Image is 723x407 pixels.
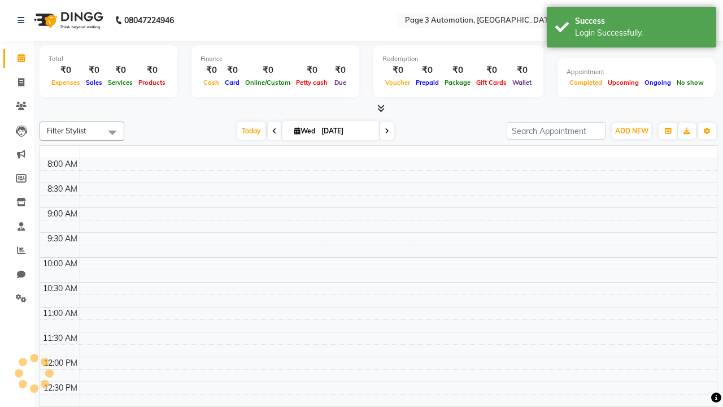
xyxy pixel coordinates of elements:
[605,79,642,86] span: Upcoming
[442,79,473,86] span: Package
[83,64,105,77] div: ₹0
[382,79,413,86] span: Voucher
[237,122,265,140] span: Today
[49,64,83,77] div: ₹0
[136,79,168,86] span: Products
[291,127,318,135] span: Wed
[330,64,350,77] div: ₹0
[41,332,80,344] div: 11:30 AM
[473,79,509,86] span: Gift Cards
[382,54,534,64] div: Redemption
[442,64,473,77] div: ₹0
[612,123,651,139] button: ADD NEW
[413,64,442,77] div: ₹0
[45,208,80,220] div: 9:00 AM
[136,64,168,77] div: ₹0
[41,308,80,319] div: 11:00 AM
[41,382,80,394] div: 12:30 PM
[47,126,86,135] span: Filter Stylist
[29,5,106,36] img: logo
[222,64,242,77] div: ₹0
[509,64,534,77] div: ₹0
[507,122,606,140] input: Search Appointment
[45,233,80,245] div: 9:30 AM
[41,283,80,295] div: 10:30 AM
[382,64,413,77] div: ₹0
[293,64,330,77] div: ₹0
[615,127,648,135] span: ADD NEW
[567,67,707,77] div: Appointment
[575,27,708,39] div: Login Successfully.
[105,64,136,77] div: ₹0
[124,5,174,36] b: 08047224946
[45,158,80,170] div: 8:00 AM
[242,79,293,86] span: Online/Custom
[318,123,374,140] input: 2025-09-03
[201,79,222,86] span: Cash
[674,79,707,86] span: No show
[105,79,136,86] span: Services
[45,183,80,195] div: 8:30 AM
[473,64,509,77] div: ₹0
[242,64,293,77] div: ₹0
[49,54,168,64] div: Total
[509,79,534,86] span: Wallet
[201,54,350,64] div: Finance
[642,79,674,86] span: Ongoing
[332,79,349,86] span: Due
[293,79,330,86] span: Petty cash
[567,79,605,86] span: Completed
[201,64,222,77] div: ₹0
[41,357,80,369] div: 12:00 PM
[575,15,708,27] div: Success
[41,258,80,270] div: 10:00 AM
[49,79,83,86] span: Expenses
[222,79,242,86] span: Card
[83,79,105,86] span: Sales
[413,79,442,86] span: Prepaid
